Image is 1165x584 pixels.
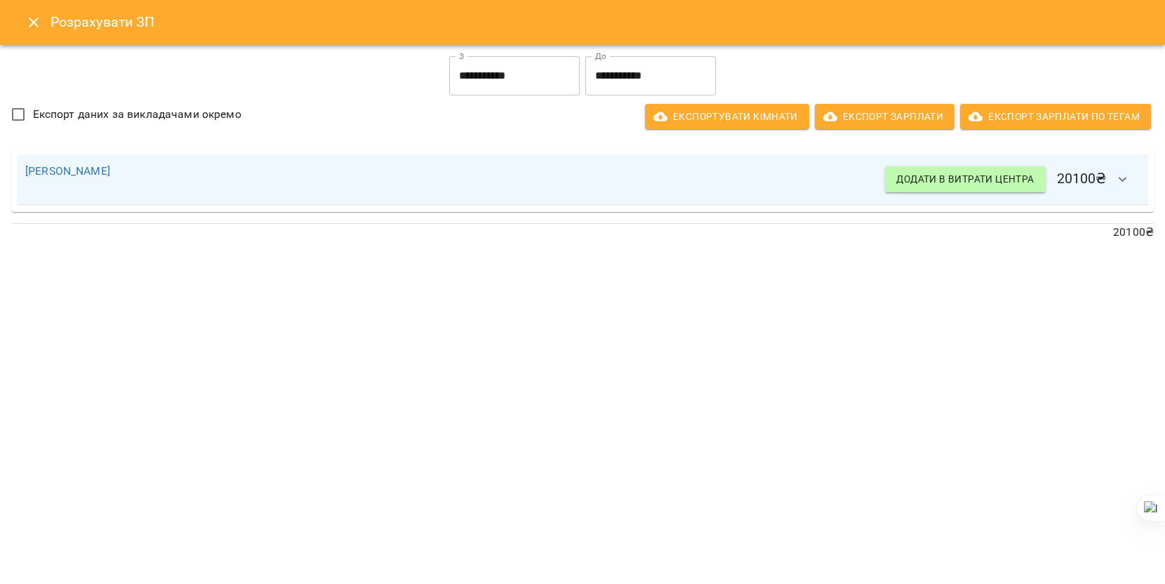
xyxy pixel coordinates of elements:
h6: 20100 ₴ [885,163,1140,197]
p: 20100 ₴ [11,224,1154,241]
span: Додати в витрати центра [896,171,1034,187]
button: Close [17,6,51,39]
button: Додати в витрати центра [885,166,1045,192]
span: Експорт Зарплати [826,108,943,125]
h6: Розрахувати ЗП [51,11,1148,33]
a: [PERSON_NAME] [25,164,110,178]
button: Експортувати кімнати [645,104,809,129]
span: Експорт даних за викладачами окремо [33,106,241,123]
button: Експорт Зарплати по тегам [960,104,1151,129]
span: Експорт Зарплати по тегам [971,108,1140,125]
button: Експорт Зарплати [815,104,954,129]
span: Експортувати кімнати [656,108,798,125]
